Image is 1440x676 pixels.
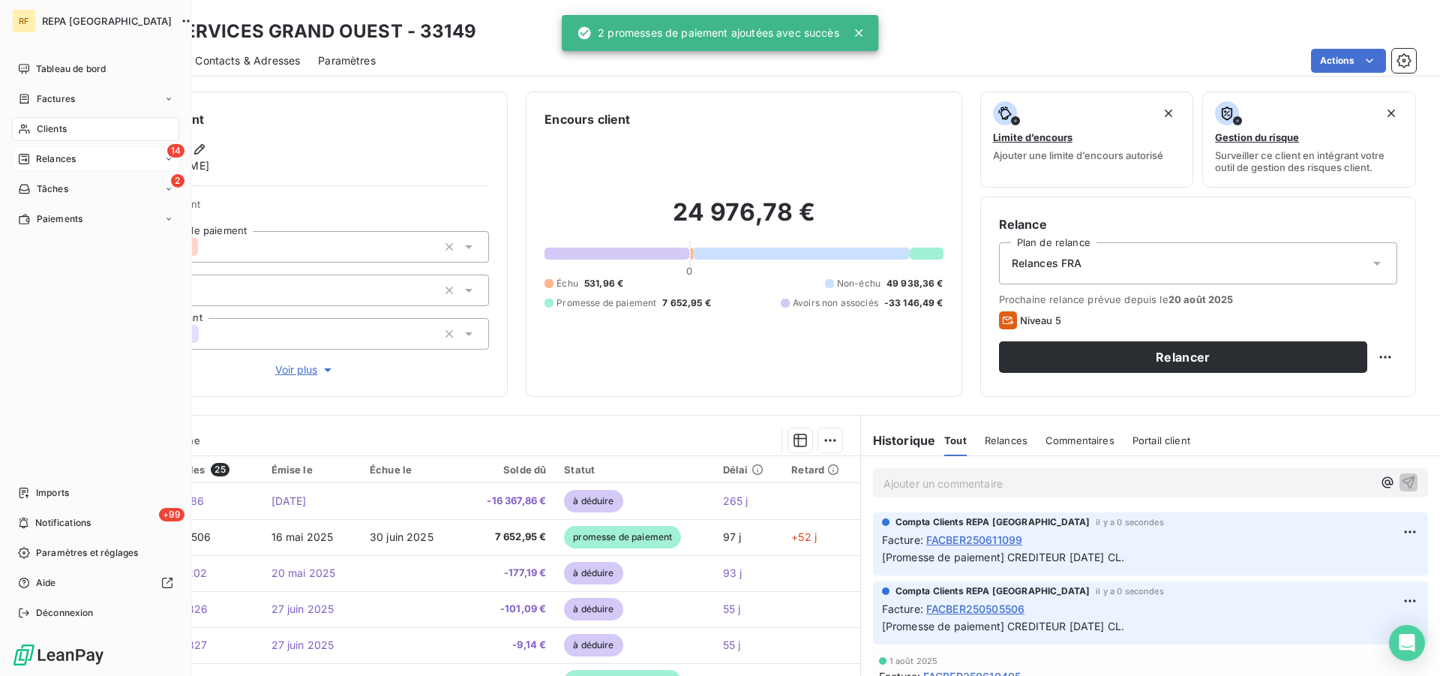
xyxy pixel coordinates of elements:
span: Limite d’encours [993,131,1072,143]
span: Facture : [882,532,923,548]
span: 0 [686,265,692,277]
span: à déduire [564,634,622,656]
a: 2Tâches [12,177,179,201]
div: Retard [791,464,850,476]
span: 16 mai 2025 [271,530,334,543]
span: +99 [159,508,184,521]
span: -101,09 € [469,602,547,617]
span: Niveau 5 [1020,314,1061,326]
span: promesse de paiement [564,526,681,548]
span: Avoirs non associés [793,296,878,310]
a: Imports [12,481,179,505]
div: Open Intercom Messenger [1389,625,1425,661]
span: à déduire [564,490,622,512]
span: Factures [37,92,75,106]
span: il y a 0 secondes [1096,518,1164,527]
h6: Historique [861,431,936,449]
span: -16 367,86 € [469,494,547,509]
a: 14Relances [12,147,179,171]
span: 97 j [723,530,742,543]
span: à déduire [564,598,622,620]
a: Clients [12,117,179,141]
span: Portail client [1132,434,1190,446]
span: [DATE] [271,494,307,507]
span: Ajouter une limite d’encours autorisé [993,149,1163,161]
button: Relancer [999,341,1367,373]
span: Relances [36,152,76,166]
span: il y a 0 secondes [1096,587,1164,596]
span: Paramètres et réglages [36,546,138,560]
span: 14 [167,144,184,158]
input: Ajouter une valeur [199,327,211,341]
span: FACBER250611099 [926,532,1022,548]
span: Relances FRA [1012,256,1082,271]
span: Surveiller ce client en intégrant votre outil de gestion des risques client. [1215,149,1403,173]
span: [Promesse de paiement] CREDITEUR [DATE] CL. [882,620,1124,632]
span: 1 août 2025 [889,656,938,665]
div: RF [12,9,36,33]
span: Tout [944,434,967,446]
span: Propriétés Client [121,198,489,219]
div: Échue le [370,464,451,476]
span: 27 juin 2025 [271,638,334,651]
h6: Informations client [91,110,489,128]
span: Notifications [35,516,91,530]
span: 20 mai 2025 [271,566,336,579]
span: 265 j [723,494,748,507]
span: -177,19 € [469,566,547,581]
span: Paiements [37,212,82,226]
span: Voir plus [275,362,335,377]
button: Actions [1311,49,1386,73]
button: Gestion du risqueSurveiller ce client en intégrant votre outil de gestion des risques client. [1202,92,1416,188]
div: Solde dû [469,464,547,476]
span: Déconnexion [36,606,94,620]
span: 49 938,36 € [886,277,943,290]
div: 2 promesses de paiement ajoutées avec succès [577,20,839,47]
span: Commentaires [1045,434,1114,446]
span: Paramètres [318,53,376,68]
span: 531,96 € [584,277,623,290]
span: Tableau de bord [36,62,106,76]
h3: HMI SERVICES GRAND OUEST - 33149 [132,18,476,45]
span: 20 août 2025 [1168,293,1234,305]
span: Tâches [37,182,68,196]
span: Prochaine relance prévue depuis le [999,293,1397,305]
span: 27 juin 2025 [271,602,334,615]
span: Échu [556,277,578,290]
span: -9,14 € [469,638,547,653]
span: FACBER250505506 [926,601,1024,617]
button: Limite d’encoursAjouter une limite d’encours autorisé [980,92,1194,188]
span: 7 652,95 € [662,296,711,310]
span: Non-échu [837,277,880,290]
div: Statut [564,464,705,476]
input: Ajouter une valeur [198,240,210,254]
h6: Encours client [544,110,630,128]
span: 55 j [723,602,741,615]
span: -33 146,49 € [884,296,943,310]
span: Contacts & Adresses [195,53,300,68]
span: 55 j [723,638,741,651]
h6: Relance [999,215,1397,233]
span: Clients [37,122,67,136]
span: 2 [171,174,184,188]
span: Relances [985,434,1027,446]
span: Aide [36,576,56,590]
a: Paramètres et réglages [12,541,179,565]
span: 30 juin 2025 [370,530,433,543]
span: 7 652,95 € [469,530,547,545]
span: +52 j [791,530,817,543]
span: 93 j [723,566,742,579]
button: Voir plus [121,362,489,378]
div: Émise le [271,464,352,476]
img: Logo LeanPay [12,643,105,667]
span: Imports [36,486,69,500]
span: 25 [211,463,229,476]
span: Facture : [882,601,923,617]
span: Compta Clients REPA [GEOGRAPHIC_DATA] [895,584,1090,598]
span: à déduire [564,562,622,584]
span: Compta Clients REPA [GEOGRAPHIC_DATA] [895,515,1090,529]
span: REPA [GEOGRAPHIC_DATA] [42,15,172,27]
div: Délai [723,464,773,476]
span: Gestion du risque [1215,131,1299,143]
h2: 24 976,78 € [544,197,943,242]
